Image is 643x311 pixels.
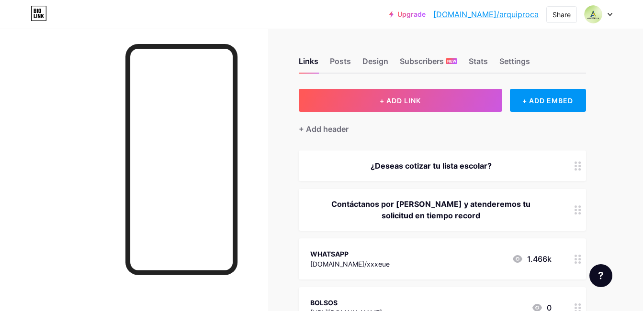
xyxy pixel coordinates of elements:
div: Links [299,55,318,73]
div: Contáctanos por [PERSON_NAME] y atenderemos tu solicitud en tiempo record [310,198,552,221]
a: Upgrade [389,11,426,18]
span: + ADD LINK [380,97,421,105]
div: Design [362,55,388,73]
div: + ADD EMBED [510,89,586,112]
div: Posts [330,55,351,73]
div: WHATSAPP [310,249,390,259]
div: Stats [469,55,488,73]
a: [DOMAIN_NAME]/arquiproca [433,9,539,20]
div: [DOMAIN_NAME]/xxxeue [310,259,390,269]
div: Share [553,10,571,20]
span: NEW [447,58,456,64]
div: + Add header [299,123,349,135]
div: ¿Deseas cotizar tu lista escolar? [310,160,552,172]
div: BOLSOS [310,298,382,308]
div: 1.466k [512,253,552,265]
button: + ADD LINK [299,89,502,112]
img: Marketing Arquipro [584,5,602,23]
div: Subscribers [400,55,457,73]
div: Settings [499,55,530,73]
